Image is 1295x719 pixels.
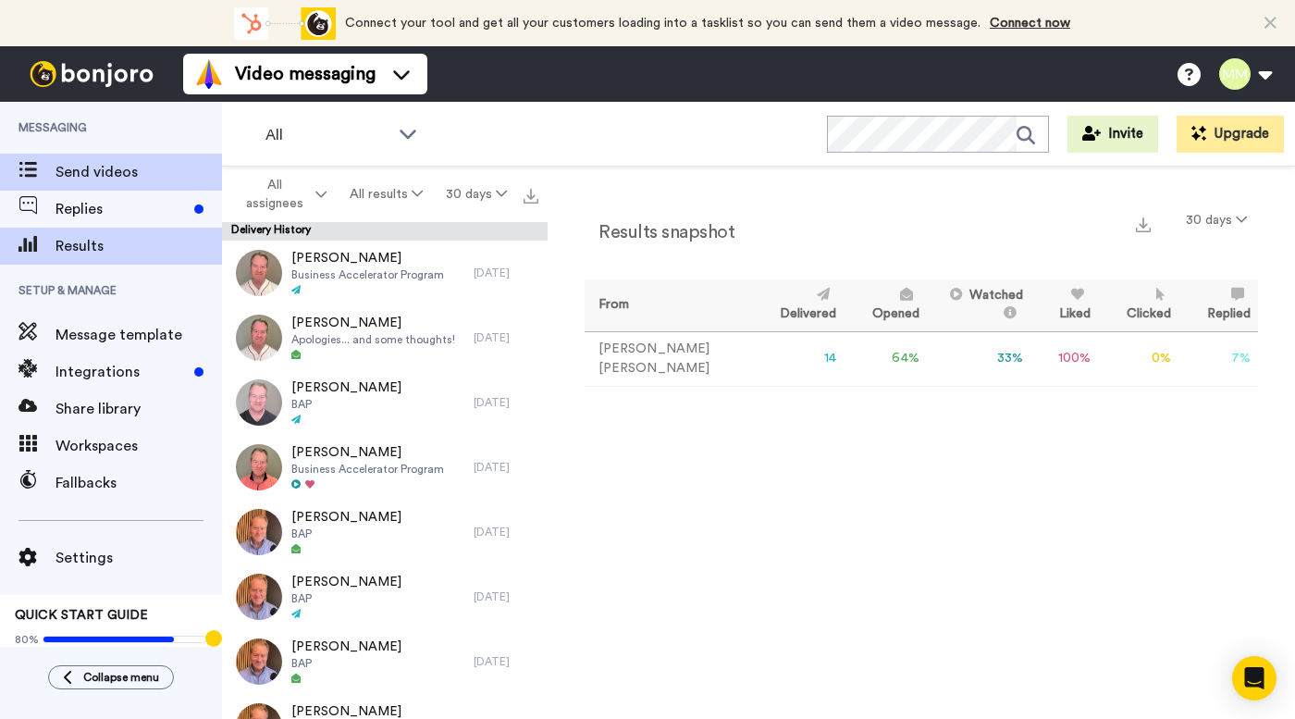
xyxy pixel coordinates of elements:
[927,331,1031,386] td: 33 %
[751,279,844,331] th: Delivered
[1175,204,1258,237] button: 30 days
[222,305,548,370] a: [PERSON_NAME]Apologies... and some thoughts![DATE]
[1130,210,1156,237] button: Export a summary of each team member’s results that match this filter now.
[55,361,187,383] span: Integrations
[844,279,927,331] th: Opened
[518,180,544,208] button: Export all results that match these filters now.
[234,7,336,40] div: animation
[291,332,455,347] span: Apologies... and some thoughts!
[1098,279,1178,331] th: Clicked
[291,508,401,527] span: [PERSON_NAME]
[990,17,1070,30] a: Connect now
[1030,331,1098,386] td: 100 %
[226,168,339,220] button: All assignees
[927,279,1031,331] th: Watched
[236,509,282,555] img: 893ae91c-3848-48b6-8279-fd8ea590b3cd-thumb.jpg
[474,266,538,280] div: [DATE]
[265,124,389,146] span: All
[291,638,401,656] span: [PERSON_NAME]
[237,176,312,213] span: All assignees
[291,573,401,591] span: [PERSON_NAME]
[194,59,224,89] img: vm-color.svg
[291,591,401,606] span: BAP
[1232,656,1276,700] div: Open Intercom Messenger
[83,670,159,685] span: Collapse menu
[55,235,222,257] span: Results
[291,656,401,671] span: BAP
[585,222,734,242] h2: Results snapshot
[1177,116,1284,153] button: Upgrade
[235,61,376,87] span: Video messaging
[1030,279,1098,331] th: Liked
[236,638,282,685] img: bb0f3d4e-8ffa-45df-bc7d-8f04b68115da-thumb.jpg
[291,378,401,397] span: [PERSON_NAME]
[291,462,444,477] span: Business Accelerator Program
[291,443,444,462] span: [PERSON_NAME]
[1098,331,1178,386] td: 0 %
[236,574,282,620] img: 774417e3-27aa-4421-8160-8d542b8b9639-thumb.jpg
[474,589,538,604] div: [DATE]
[751,331,844,386] td: 14
[474,654,538,669] div: [DATE]
[236,250,282,296] img: d4a71aab-3678-493b-96e9-9ffddd6c5fef-thumb.jpg
[524,189,538,204] img: export.svg
[291,267,444,282] span: Business Accelerator Program
[222,564,548,629] a: [PERSON_NAME]BAP[DATE]
[844,331,927,386] td: 64 %
[585,331,751,386] td: [PERSON_NAME] [PERSON_NAME]
[291,314,455,332] span: [PERSON_NAME]
[15,632,39,647] span: 80%
[585,279,751,331] th: From
[55,547,222,569] span: Settings
[474,525,538,539] div: [DATE]
[55,198,187,220] span: Replies
[1178,279,1258,331] th: Replied
[55,435,222,457] span: Workspaces
[474,395,538,410] div: [DATE]
[236,315,282,361] img: 5e96716e-4298-430e-aca0-d9f3f8f7f1b5-thumb.jpg
[339,178,435,211] button: All results
[205,630,222,647] div: Tooltip anchor
[48,665,174,689] button: Collapse menu
[55,161,222,183] span: Send videos
[291,527,401,541] span: BAP
[222,370,548,435] a: [PERSON_NAME]BAP[DATE]
[474,460,538,475] div: [DATE]
[55,324,222,346] span: Message template
[1067,116,1158,153] button: Invite
[1136,217,1151,232] img: export.svg
[15,609,148,622] span: QUICK START GUIDE
[474,330,538,345] div: [DATE]
[55,472,222,494] span: Fallbacks
[55,398,222,420] span: Share library
[222,222,548,241] div: Delivery History
[222,241,548,305] a: [PERSON_NAME]Business Accelerator Program[DATE]
[236,444,282,490] img: 9e043665-3c67-4435-8631-b63694811130-thumb.jpg
[434,178,518,211] button: 30 days
[291,249,444,267] span: [PERSON_NAME]
[291,397,401,412] span: BAP
[222,500,548,564] a: [PERSON_NAME]BAP[DATE]
[1178,331,1258,386] td: 7 %
[222,629,548,694] a: [PERSON_NAME]BAP[DATE]
[236,379,282,426] img: f9a1e324-c8c7-4048-83d6-9f91b00c71e4-thumb.jpg
[345,17,980,30] span: Connect your tool and get all your customers loading into a tasklist so you can send them a video...
[222,435,548,500] a: [PERSON_NAME]Business Accelerator Program[DATE]
[22,61,161,87] img: bj-logo-header-white.svg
